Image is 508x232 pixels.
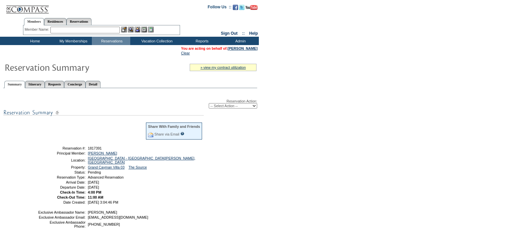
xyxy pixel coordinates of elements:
[38,175,86,179] td: Reservation Type:
[88,151,117,155] a: [PERSON_NAME]
[88,146,102,150] span: 1817391
[38,165,86,169] td: Property:
[88,156,195,164] a: [GEOGRAPHIC_DATA] - [GEOGRAPHIC_DATA][PERSON_NAME], [GEOGRAPHIC_DATA]
[181,51,190,55] a: Clear
[121,27,127,32] img: b_edit.gif
[38,200,86,204] td: Date Created:
[245,5,258,10] img: Subscribe to our YouTube Channel
[38,151,86,155] td: Principal Member:
[239,5,244,10] img: Follow us on Twitter
[228,46,258,50] a: [PERSON_NAME]
[141,27,147,32] img: Reservations
[92,37,130,45] td: Reservations
[86,81,101,88] a: Detail
[38,210,86,214] td: Exclusive Ambassador Name:
[181,46,258,50] span: You are acting on behalf of:
[249,31,258,36] a: Help
[25,27,50,32] div: Member Name:
[129,165,147,169] a: The Source
[208,4,231,12] td: Follow Us ::
[38,185,86,189] td: Departure Date:
[3,108,204,117] img: subTtlResSummary.gif
[24,18,44,25] a: Members
[38,156,86,164] td: Location:
[45,81,64,88] a: Requests
[220,37,259,45] td: Admin
[88,170,101,174] span: Pending
[245,7,258,11] a: Subscribe to our YouTube Channel
[38,220,86,228] td: Exclusive Ambassador Phone:
[88,215,148,219] span: [EMAIL_ADDRESS][DOMAIN_NAME]
[88,165,125,169] a: Grand Cayman Villa 03
[15,37,53,45] td: Home
[148,125,200,129] div: Share With Family and Friends
[88,200,118,204] span: [DATE] 3:04:46 PM
[44,18,66,25] a: Residences
[38,180,86,184] td: Arrival Date:
[242,31,245,36] span: ::
[233,5,238,10] img: Become our fan on Facebook
[221,31,237,36] a: Sign Out
[64,81,85,88] a: Concierge
[135,27,140,32] img: Impersonate
[66,18,92,25] a: Reservations
[88,210,117,214] span: [PERSON_NAME]
[38,146,86,150] td: Reservation #:
[88,195,103,199] span: 11:00 AM
[53,37,92,45] td: My Memberships
[148,27,154,32] img: b_calculator.gif
[200,65,246,69] a: » view my contract utilization
[239,7,244,11] a: Follow us on Twitter
[4,81,25,88] a: Summary
[154,132,179,136] a: Share via Email
[182,37,220,45] td: Reports
[88,190,101,194] span: 4:00 PM
[38,215,86,219] td: Exclusive Ambassador Email:
[38,170,86,174] td: Status:
[180,132,184,136] input: What is this?
[25,81,45,88] a: Itinerary
[60,190,86,194] strong: Check-In Time:
[4,60,138,74] img: Reservaton Summary
[3,99,257,108] div: Reservation Action:
[233,7,238,11] a: Become our fan on Facebook
[88,180,99,184] span: [DATE]
[88,185,99,189] span: [DATE]
[128,27,134,32] img: View
[88,175,124,179] span: Advanced Reservation
[88,222,120,226] span: [PHONE_NUMBER]
[130,37,182,45] td: Vacation Collection
[57,195,86,199] strong: Check-Out Time:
